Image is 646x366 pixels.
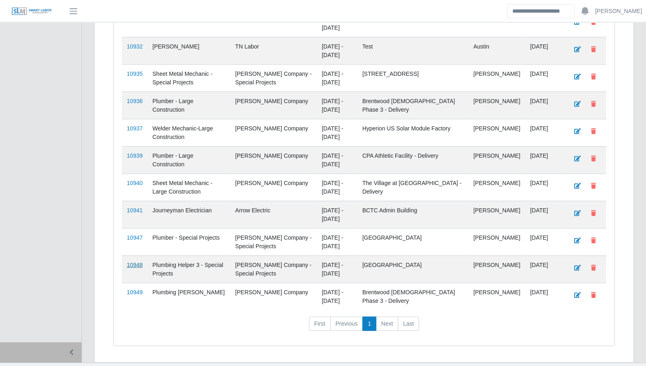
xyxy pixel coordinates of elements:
[317,37,357,64] td: [DATE] - [DATE]
[357,37,469,64] td: Test
[148,92,230,119] td: Plumber - Large Construction
[525,201,564,228] td: [DATE]
[468,174,525,201] td: [PERSON_NAME]
[507,4,575,18] input: Search
[468,283,525,310] td: [PERSON_NAME]
[357,119,469,146] td: Hyperion US Solar Module Factory
[468,119,525,146] td: [PERSON_NAME]
[230,146,317,174] td: [PERSON_NAME] Company
[357,283,469,310] td: Brentwood [DEMOGRAPHIC_DATA] Phase 3 - Delivery
[357,10,469,37] td: SpaceX Breakroom
[127,234,143,241] a: 10947
[525,37,564,64] td: [DATE]
[317,174,357,201] td: [DATE] - [DATE]
[230,64,317,92] td: [PERSON_NAME] Company - Special Projects
[362,317,376,331] a: 1
[468,201,525,228] td: [PERSON_NAME]
[357,92,469,119] td: Brentwood [DEMOGRAPHIC_DATA] Phase 3 - Delivery
[525,283,564,310] td: [DATE]
[230,201,317,228] td: Arrow Electric
[148,256,230,283] td: Plumbing Helper 3 - Special Projects
[317,283,357,310] td: [DATE] - [DATE]
[357,201,469,228] td: BCTC Admin Building
[230,92,317,119] td: [PERSON_NAME] Company
[127,71,143,77] a: 10935
[525,256,564,283] td: [DATE]
[525,228,564,256] td: [DATE]
[317,64,357,92] td: [DATE] - [DATE]
[148,37,230,64] td: [PERSON_NAME]
[127,262,143,268] a: 10948
[317,92,357,119] td: [DATE] - [DATE]
[317,10,357,37] td: [DATE] - [DATE]
[357,174,469,201] td: The Village at [GEOGRAPHIC_DATA] - Delivery
[317,256,357,283] td: [DATE] - [DATE]
[595,7,642,15] a: [PERSON_NAME]
[317,228,357,256] td: [DATE] - [DATE]
[148,174,230,201] td: Sheet Metal Mechanic - Large Construction
[317,119,357,146] td: [DATE] - [DATE]
[148,283,230,310] td: Plumbing [PERSON_NAME]
[525,174,564,201] td: [DATE]
[468,64,525,92] td: [PERSON_NAME]
[148,201,230,228] td: Journeyman Electrician
[525,10,564,37] td: [DATE]
[127,125,143,132] a: 10937
[317,146,357,174] td: [DATE] - [DATE]
[230,10,317,37] td: DP Electric Inc
[230,119,317,146] td: [PERSON_NAME] Company
[127,207,143,214] a: 10941
[357,228,469,256] td: [GEOGRAPHIC_DATA]
[525,92,564,119] td: [DATE]
[525,119,564,146] td: [DATE]
[357,256,469,283] td: [GEOGRAPHIC_DATA]
[525,64,564,92] td: [DATE]
[468,37,525,64] td: Austin
[148,119,230,146] td: Welder Mechanic-Large Construction
[11,7,52,16] img: SLM Logo
[230,283,317,310] td: [PERSON_NAME] Company
[357,64,469,92] td: [STREET_ADDRESS]
[468,146,525,174] td: [PERSON_NAME]
[468,256,525,283] td: [PERSON_NAME]
[357,146,469,174] td: CPA Athletic Facility - Delivery
[468,92,525,119] td: [PERSON_NAME]
[230,37,317,64] td: TN Labor
[230,174,317,201] td: [PERSON_NAME] Company
[148,10,230,37] td: Journeyman Electrician
[148,228,230,256] td: Plumber - Special Projects
[468,10,525,37] td: [PERSON_NAME]
[127,289,143,295] a: 10949
[127,152,143,159] a: 10939
[148,146,230,174] td: Plumber - Large Construction
[230,256,317,283] td: [PERSON_NAME] Company - Special Projects
[127,98,143,104] a: 10936
[525,146,564,174] td: [DATE]
[468,228,525,256] td: [PERSON_NAME]
[127,180,143,186] a: 10940
[127,43,143,50] a: 10932
[230,228,317,256] td: [PERSON_NAME] Company - Special Projects
[122,317,606,338] nav: pagination
[317,201,357,228] td: [DATE] - [DATE]
[148,64,230,92] td: Sheet Metal Mechanic - Special Projects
